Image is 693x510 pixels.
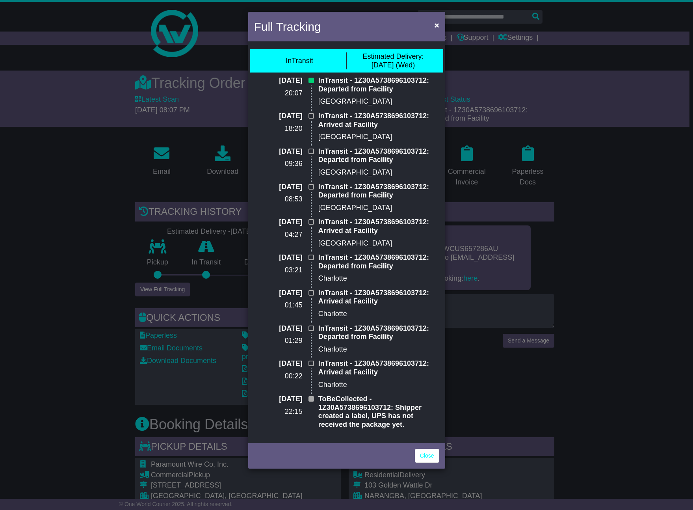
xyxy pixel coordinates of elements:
[254,395,303,404] p: [DATE]
[318,345,439,354] p: Charlotte
[254,125,303,133] p: 18:20
[318,289,439,306] p: InTransit - 1Z30A5738696103712: Arrived at Facility
[362,52,424,69] div: [DATE] (Wed)
[254,231,303,239] p: 04:27
[254,89,303,98] p: 20:07
[254,160,303,168] p: 09:36
[318,218,439,235] p: InTransit - 1Z30A5738696103712: Arrived at Facility
[254,76,303,85] p: [DATE]
[254,218,303,227] p: [DATE]
[286,57,313,65] div: InTransit
[318,133,439,141] p: [GEOGRAPHIC_DATA]
[415,449,439,463] a: Close
[254,301,303,310] p: 01:45
[318,324,439,341] p: InTransit - 1Z30A5738696103712: Departed from Facility
[430,17,443,33] button: Close
[318,310,439,318] p: Charlotte
[318,204,439,212] p: [GEOGRAPHIC_DATA]
[254,372,303,381] p: 00:22
[318,253,439,270] p: InTransit - 1Z30A5738696103712: Departed from Facility
[318,381,439,389] p: Charlotte
[254,337,303,345] p: 01:29
[318,239,439,248] p: [GEOGRAPHIC_DATA]
[318,168,439,177] p: [GEOGRAPHIC_DATA]
[254,266,303,275] p: 03:21
[254,408,303,416] p: 22:15
[254,359,303,368] p: [DATE]
[434,20,439,30] span: ×
[318,76,439,93] p: InTransit - 1Z30A5738696103712: Departed from Facility
[254,18,321,35] h4: Full Tracking
[254,147,303,156] p: [DATE]
[318,183,439,200] p: InTransit - 1Z30A5738696103712: Departed from Facility
[318,359,439,376] p: InTransit - 1Z30A5738696103712: Arrived at Facility
[254,289,303,298] p: [DATE]
[254,195,303,204] p: 08:53
[318,274,439,283] p: Charlotte
[254,183,303,192] p: [DATE]
[318,147,439,164] p: InTransit - 1Z30A5738696103712: Departed from Facility
[318,395,439,429] p: ToBeCollected - 1Z30A5738696103712: Shipper created a label, UPS has not received the package yet.
[254,253,303,262] p: [DATE]
[254,324,303,333] p: [DATE]
[254,112,303,121] p: [DATE]
[318,97,439,106] p: [GEOGRAPHIC_DATA]
[318,112,439,129] p: InTransit - 1Z30A5738696103712: Arrived at Facility
[362,52,424,60] span: Estimated Delivery:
